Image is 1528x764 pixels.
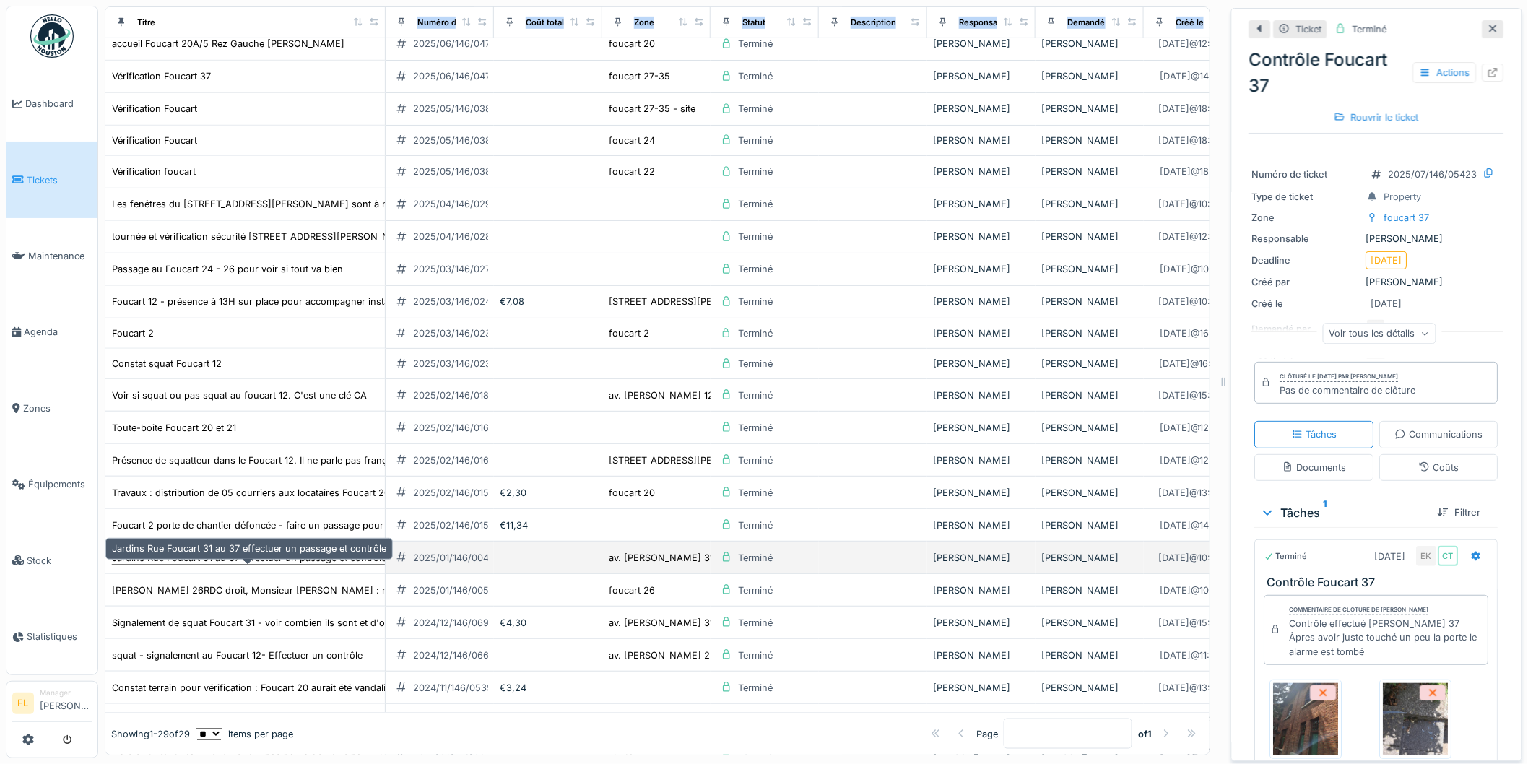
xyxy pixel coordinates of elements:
[738,230,773,243] div: Terminé
[738,681,773,695] div: Terminé
[27,173,92,187] span: Tickets
[413,421,500,435] div: 2025/02/146/01658
[933,102,1030,116] div: [PERSON_NAME]
[738,583,773,597] div: Terminé
[28,249,92,263] span: Maintenance
[609,551,713,565] div: av. [PERSON_NAME] 31
[6,66,97,142] a: Dashboard
[1296,22,1322,36] div: Ticket
[1041,453,1138,467] div: [PERSON_NAME]
[1160,262,1236,276] div: [DATE] @ 10:14:44
[112,134,197,147] div: Vérification Foucart
[1041,421,1138,435] div: [PERSON_NAME]
[738,453,773,467] div: Terminé
[1160,583,1236,597] div: [DATE] @ 10:53:21
[609,102,695,116] div: foucart 27-35 - site
[609,295,774,308] div: [STREET_ADDRESS][PERSON_NAME]
[1041,326,1138,340] div: [PERSON_NAME]
[112,583,871,597] div: [PERSON_NAME] 26RDC droit, Monsieur [PERSON_NAME] : rappeler à MR que le jardin doit être entrete...
[1419,461,1459,474] div: Coûts
[1371,297,1402,311] div: [DATE]
[6,446,97,522] a: Équipements
[1041,648,1138,662] div: [PERSON_NAME]
[112,421,236,435] div: Toute-boite Foucart 20 et 21
[1375,550,1406,563] div: [DATE]
[738,295,773,308] div: Terminé
[933,421,1030,435] div: [PERSON_NAME]
[1041,102,1138,116] div: [PERSON_NAME]
[413,262,502,276] div: 2025/03/146/02753
[413,37,502,51] div: 2025/06/146/04794
[112,326,154,340] div: Foucart 2
[1329,108,1425,127] div: Rouvrir le ticket
[1160,453,1236,467] div: [DATE] @ 12:01:50
[1252,211,1360,225] div: Zone
[526,16,564,28] div: Coût total
[738,518,773,532] div: Terminé
[413,102,502,116] div: 2025/05/146/03857
[1290,617,1483,659] div: Contrôle effectué [PERSON_NAME] 37 Âpres avoir juste touché un peu la porte le alarme est tombé
[1041,37,1138,51] div: [PERSON_NAME]
[933,616,1030,630] div: [PERSON_NAME]
[6,294,97,370] a: Agenda
[933,326,1030,340] div: [PERSON_NAME]
[1389,168,1477,181] div: 2025/07/146/05423
[738,388,773,402] div: Terminé
[1041,486,1138,500] div: [PERSON_NAME]
[1041,197,1138,211] div: [PERSON_NAME]
[112,616,453,630] div: Signalement de squat Foucart 31 - voir combien ils sont et d'où viennent-ils ?
[738,551,773,565] div: Terminé
[1159,551,1237,565] div: [DATE] @ 10:39:20
[1264,550,1308,563] div: Terminé
[933,69,1030,83] div: [PERSON_NAME]
[1041,134,1138,147] div: [PERSON_NAME]
[413,616,500,630] div: 2024/12/146/06949
[1159,681,1237,695] div: [DATE] @ 13:36:50
[12,693,34,714] li: FL
[976,726,998,740] div: Page
[6,599,97,674] a: Statistiques
[1252,253,1360,267] div: Deadline
[6,218,97,294] a: Maintenance
[112,453,531,467] div: Présence de squatteur dans le Foucart 12. Il ne parle pas français. C'est une clé CA. Rappel ROI
[933,197,1030,211] div: [PERSON_NAME]
[1041,583,1138,597] div: [PERSON_NAME]
[112,295,557,308] div: Foucart 12 - présence à 13H sur place pour accompagner installation verisure dans logement squatté
[413,388,500,402] div: 2025/02/146/01833
[959,16,1010,28] div: Responsable
[1417,546,1437,566] div: EK
[609,583,655,597] div: foucart 26
[112,230,414,243] div: tournée et vérification sécurité [STREET_ADDRESS][PERSON_NAME]
[1353,22,1387,36] div: Terminé
[1041,388,1138,402] div: [PERSON_NAME]
[933,165,1030,178] div: [PERSON_NAME]
[738,326,773,340] div: Terminé
[413,197,503,211] div: 2025/04/146/02926
[1252,168,1360,181] div: Numéro de ticket
[112,69,211,83] div: Vérification Foucart 37
[738,165,773,178] div: Terminé
[1252,232,1501,246] div: [PERSON_NAME]
[933,648,1030,662] div: [PERSON_NAME]
[1041,681,1138,695] div: [PERSON_NAME]
[609,453,774,467] div: [STREET_ADDRESS][PERSON_NAME]
[1261,504,1426,521] div: Tâches
[30,14,74,58] img: Badge_color-CXgf-gQk.svg
[738,421,773,435] div: Terminé
[1249,47,1504,99] div: Contrôle Foucart 37
[933,230,1030,243] div: [PERSON_NAME]
[1160,518,1236,532] div: [DATE] @ 14:57:18
[933,295,1030,308] div: [PERSON_NAME]
[933,551,1030,565] div: [PERSON_NAME]
[500,486,596,500] div: €2,30
[1159,102,1237,116] div: [DATE] @ 18:25:06
[1252,297,1360,311] div: Créé le
[1384,211,1430,225] div: foucart 37
[933,134,1030,147] div: [PERSON_NAME]
[1395,427,1483,441] div: Communications
[1432,503,1487,522] div: Filtrer
[1384,190,1422,204] div: Property
[1159,486,1237,500] div: [DATE] @ 13:22:06
[413,486,500,500] div: 2025/02/146/01585
[1252,275,1360,289] div: Créé par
